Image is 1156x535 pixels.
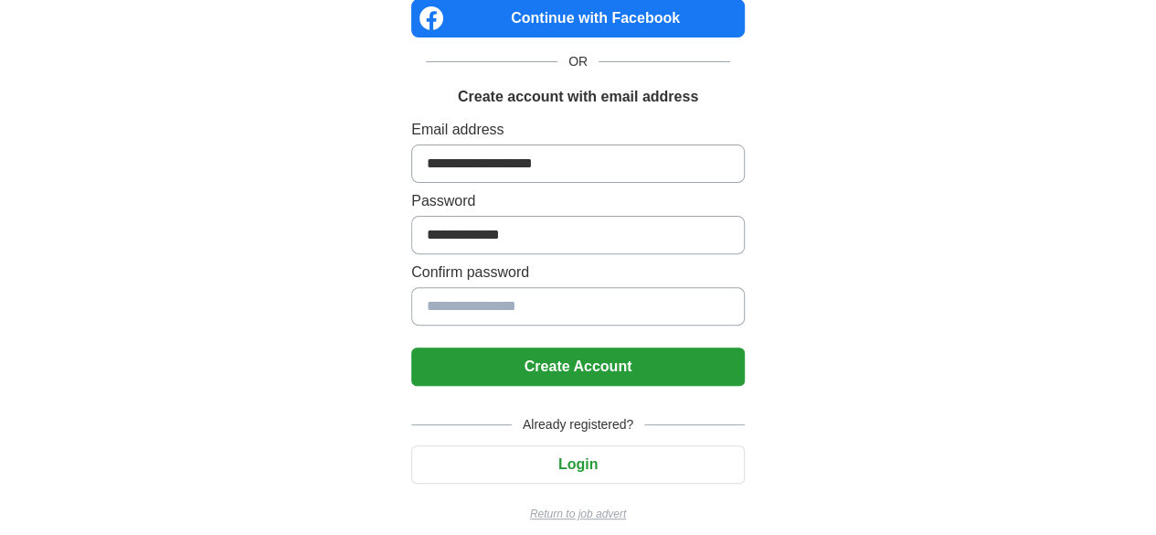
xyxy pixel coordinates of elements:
[411,119,745,141] label: Email address
[411,506,745,522] a: Return to job advert
[557,52,599,71] span: OR
[458,86,698,108] h1: Create account with email address
[411,190,745,212] label: Password
[512,415,644,434] span: Already registered?
[411,456,745,472] a: Login
[411,445,745,484] button: Login
[411,348,745,386] button: Create Account
[411,262,745,284] label: Confirm password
